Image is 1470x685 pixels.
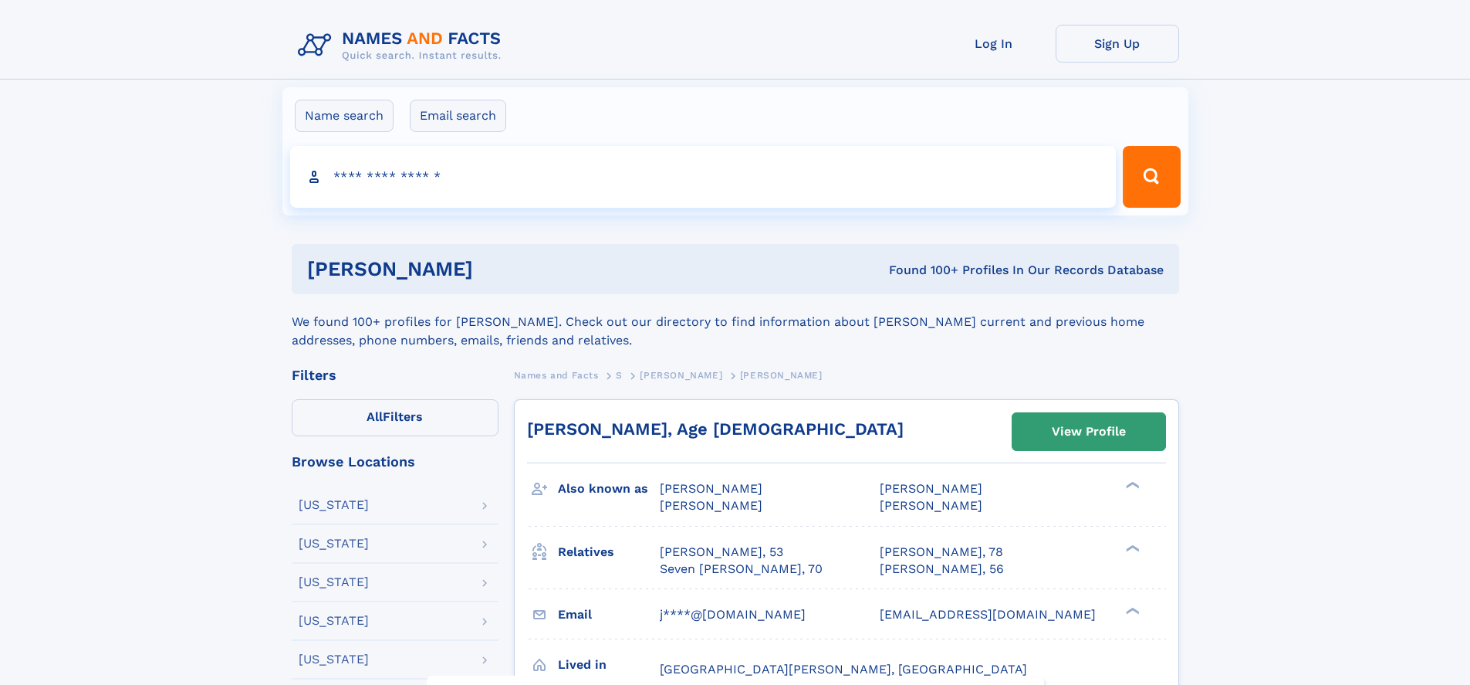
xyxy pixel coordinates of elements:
a: [PERSON_NAME], Age [DEMOGRAPHIC_DATA] [527,419,904,439]
div: Filters [292,368,498,382]
a: View Profile [1012,413,1165,450]
span: S [616,370,623,381]
div: [US_STATE] [299,615,369,627]
img: Logo Names and Facts [292,25,514,66]
div: [US_STATE] [299,653,369,666]
a: Sign Up [1056,25,1179,63]
div: [US_STATE] [299,499,369,511]
h3: Email [558,602,660,628]
span: [PERSON_NAME] [660,481,762,496]
a: Log In [932,25,1056,63]
h1: [PERSON_NAME] [307,259,681,279]
div: We found 100+ profiles for [PERSON_NAME]. Check out our directory to find information about [PERS... [292,294,1179,350]
a: [PERSON_NAME], 78 [880,544,1003,561]
div: Browse Locations [292,455,498,469]
span: All [367,409,383,424]
h3: Relatives [558,539,660,565]
a: Seven [PERSON_NAME], 70 [660,561,823,578]
span: [PERSON_NAME] [880,481,982,496]
span: [PERSON_NAME] [640,370,722,381]
div: ❯ [1122,480,1141,490]
label: Filters [292,399,498,436]
div: Found 100+ Profiles In Our Records Database [681,262,1164,279]
span: [GEOGRAPHIC_DATA][PERSON_NAME], [GEOGRAPHIC_DATA] [660,662,1027,677]
label: Name search [295,100,394,132]
h3: Lived in [558,652,660,678]
button: Search Button [1123,146,1180,208]
h3: Also known as [558,476,660,502]
span: [PERSON_NAME] [740,370,823,381]
label: Email search [410,100,506,132]
a: [PERSON_NAME], 56 [880,561,1004,578]
a: [PERSON_NAME] [640,365,722,385]
div: [US_STATE] [299,537,369,550]
div: ❯ [1122,605,1141,615]
span: [EMAIL_ADDRESS][DOMAIN_NAME] [880,607,1096,622]
a: S [616,365,623,385]
a: [PERSON_NAME], 53 [660,544,783,561]
a: Names and Facts [514,365,599,385]
div: ❯ [1122,543,1141,553]
div: [US_STATE] [299,576,369,588]
input: search input [290,146,1117,208]
span: [PERSON_NAME] [660,498,762,513]
span: [PERSON_NAME] [880,498,982,513]
div: View Profile [1052,414,1126,449]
